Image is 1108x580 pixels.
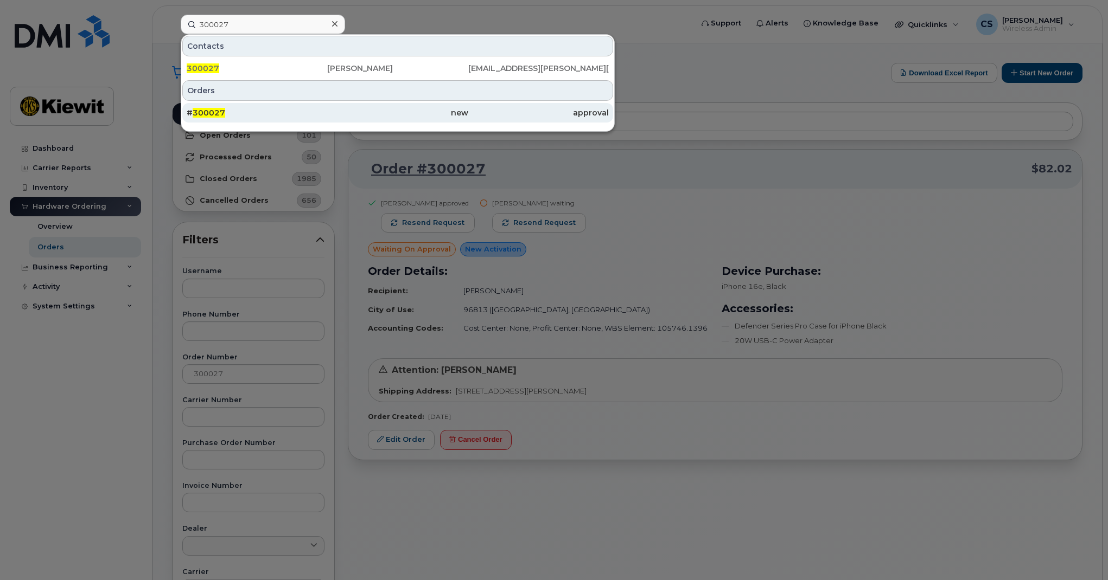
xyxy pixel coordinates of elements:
div: Contacts [182,36,613,56]
div: new [327,107,468,118]
div: Orders [182,80,613,101]
span: 300027 [187,63,219,73]
div: [EMAIL_ADDRESS][PERSON_NAME][DOMAIN_NAME] [468,63,609,74]
a: 300027[PERSON_NAME][EMAIL_ADDRESS][PERSON_NAME][DOMAIN_NAME] [182,59,613,78]
div: approval [468,107,609,118]
a: #300027newapproval [182,103,613,123]
div: [PERSON_NAME] [327,63,468,74]
iframe: Messenger Launcher [1061,533,1100,572]
span: 300027 [193,108,225,118]
div: # [187,107,327,118]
